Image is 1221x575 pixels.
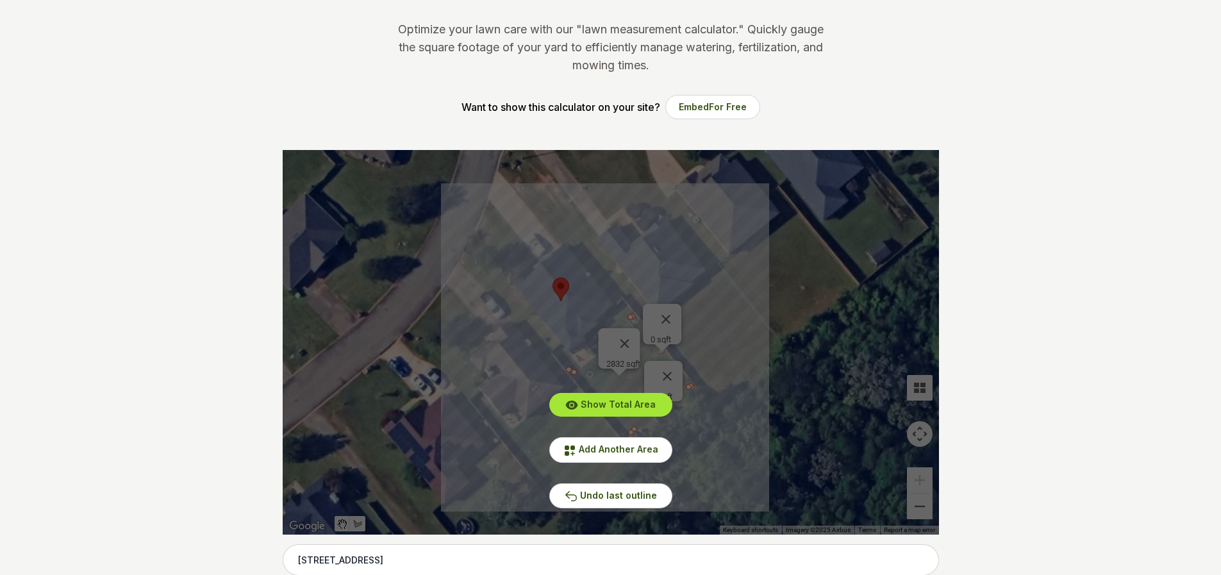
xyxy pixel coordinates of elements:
button: Show Total Area [549,393,672,417]
p: Optimize your lawn care with our "lawn measurement calculator." Quickly gauge the square footage ... [395,21,826,74]
span: For Free [709,101,747,112]
button: EmbedFor Free [665,95,760,119]
button: Undo last outline [549,483,672,508]
span: Undo last outline [580,490,657,501]
span: Show Total Area [581,399,656,410]
button: Add Another Area [549,437,672,462]
span: Add Another Area [579,444,658,454]
p: Want to show this calculator on your site? [461,99,660,115]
